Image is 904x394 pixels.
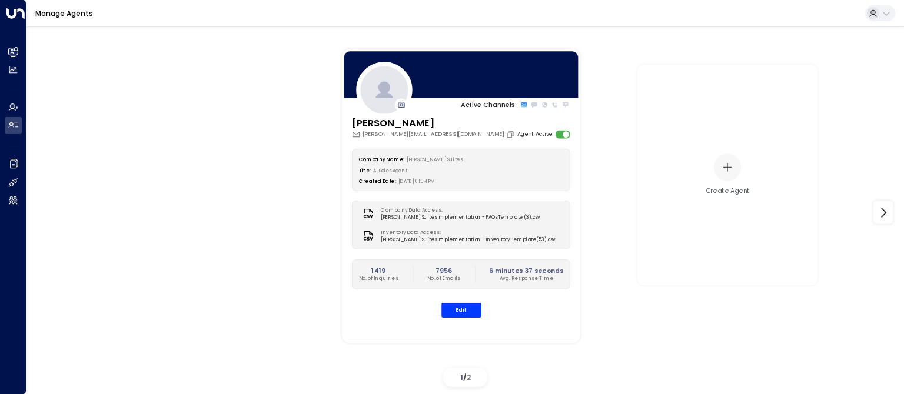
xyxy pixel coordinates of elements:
div: [PERSON_NAME][EMAIL_ADDRESS][DOMAIN_NAME] [351,130,516,138]
span: 2 [467,372,471,382]
p: No. of Inquiries [358,275,398,282]
button: Copy [506,130,517,138]
span: AI Sales Agent [373,167,408,173]
h3: [PERSON_NAME] [351,116,516,130]
span: [PERSON_NAME] Suites [406,156,462,162]
label: Company Name: [358,156,404,162]
div: Create Agent [706,186,750,196]
label: Company Data Access: [381,206,536,213]
h2: 7956 [427,265,460,275]
span: [DATE] 01:04 PM [398,178,436,185]
p: Active Channels: [461,100,517,109]
div: / [443,368,487,387]
label: Created Date: [358,178,395,185]
label: Inventory Data Access: [381,229,551,236]
span: [PERSON_NAME] Suites Implementation - FAQs Template (3).csv [381,214,540,221]
h2: 6 minutes 37 seconds [489,265,563,275]
a: Manage Agents [35,8,93,18]
span: [PERSON_NAME] Suites Implementation - Inventory Template(53).csv [381,236,555,243]
span: 1 [460,372,463,382]
h2: 1419 [358,265,398,275]
p: No. of Emails [427,275,460,282]
p: Avg. Response Time [489,275,563,282]
button: Edit [441,303,481,318]
label: Title: [358,167,371,173]
label: Agent Active [517,130,552,138]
